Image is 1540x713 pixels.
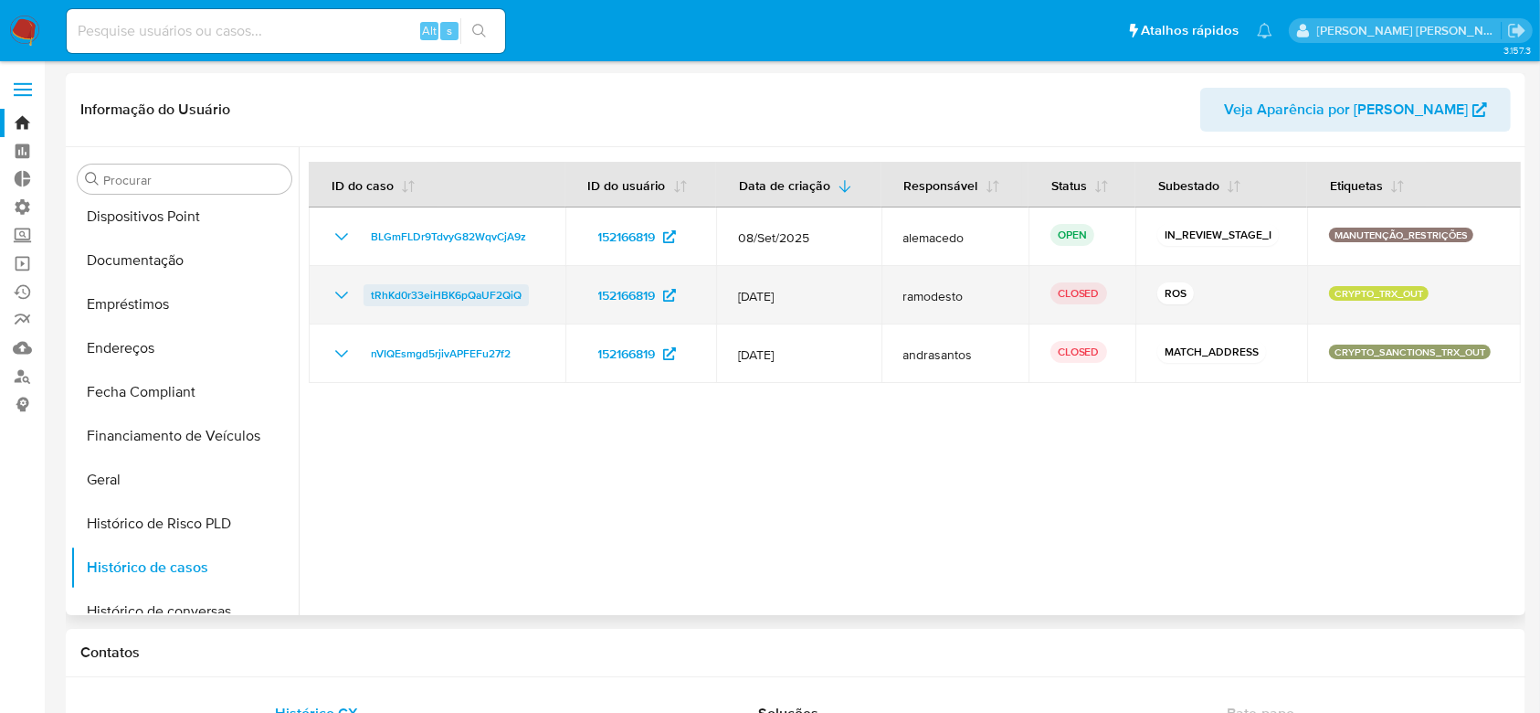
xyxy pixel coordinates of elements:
button: Geral [70,458,299,502]
button: search-icon [460,18,498,44]
button: Histórico de Risco PLD [70,502,299,546]
h1: Contatos [80,644,1511,662]
input: Procurar [103,172,284,188]
span: Alt [422,22,437,39]
button: Veja Aparência por [PERSON_NAME] [1200,88,1511,132]
button: Documentação [70,239,299,282]
button: Financiamento de Veículos [70,414,299,458]
button: Histórico de conversas [70,590,299,633]
span: s [447,22,452,39]
button: Dispositivos Point [70,195,299,239]
span: Atalhos rápidos [1141,21,1239,40]
button: Procurar [85,172,100,186]
button: Empréstimos [70,282,299,326]
a: Notificações [1257,23,1272,38]
a: Sair [1507,21,1526,40]
span: Veja Aparência por [PERSON_NAME] [1224,88,1468,132]
p: andrea.asantos@mercadopago.com.br [1317,22,1502,39]
h1: Informação do Usuário [80,101,230,119]
input: Pesquise usuários ou casos... [67,19,505,43]
button: Histórico de casos [70,546,299,590]
button: Endereços [70,326,299,370]
button: Fecha Compliant [70,370,299,414]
